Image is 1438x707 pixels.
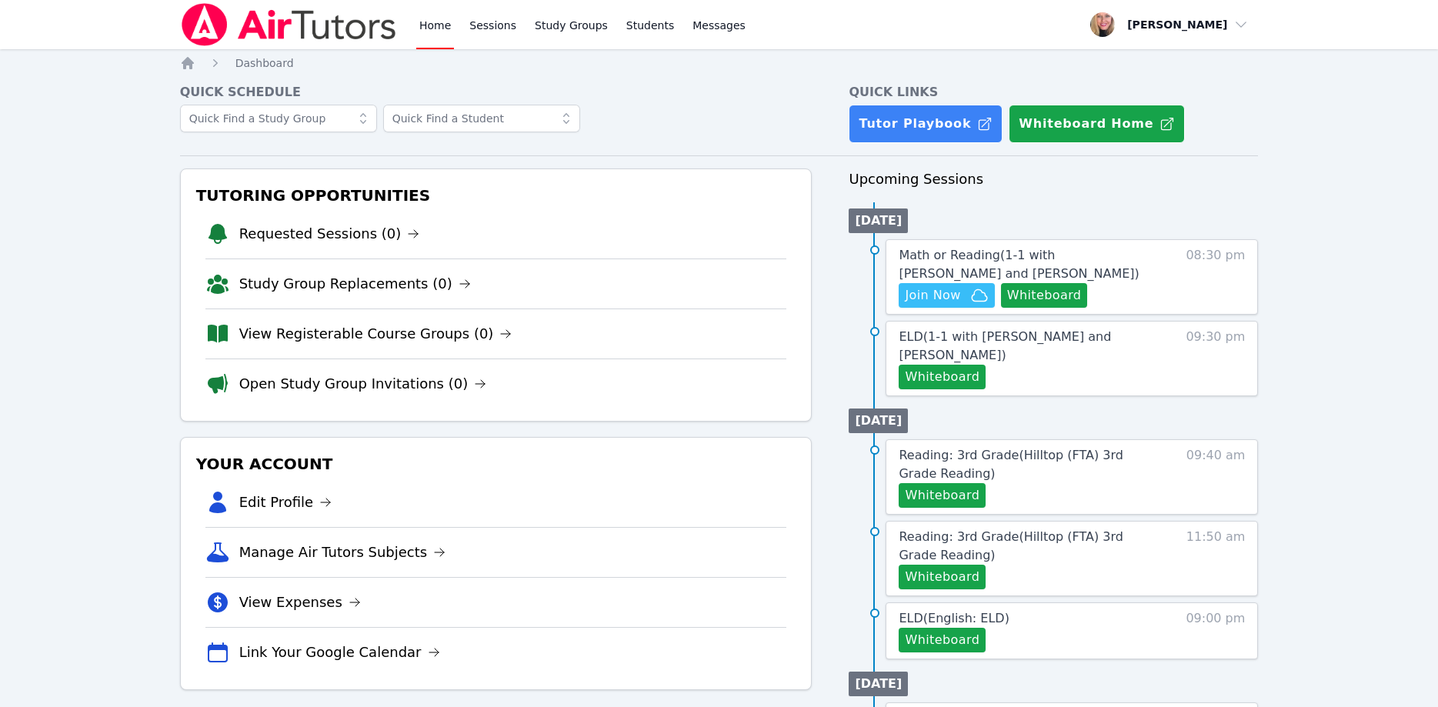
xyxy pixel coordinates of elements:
[899,248,1139,281] span: Math or Reading ( 1-1 with [PERSON_NAME] and [PERSON_NAME] )
[1009,105,1185,143] button: Whiteboard Home
[239,642,440,663] a: Link Your Google Calendar
[180,83,812,102] h4: Quick Schedule
[239,492,332,513] a: Edit Profile
[899,628,986,652] button: Whiteboard
[899,448,1123,481] span: Reading: 3rd Grade ( Hilltop (FTA) 3rd Grade Reading )
[1186,328,1245,389] span: 09:30 pm
[899,483,986,508] button: Whiteboard
[1186,446,1246,508] span: 09:40 am
[1001,283,1088,308] button: Whiteboard
[899,609,1009,628] a: ELD(English: ELD)
[849,83,1258,102] h4: Quick Links
[849,672,908,696] li: [DATE]
[239,223,420,245] a: Requested Sessions (0)
[180,55,1259,71] nav: Breadcrumb
[899,528,1158,565] a: Reading: 3rd Grade(Hilltop (FTA) 3rd Grade Reading)
[899,283,994,308] button: Join Now
[899,246,1158,283] a: Math or Reading(1-1 with [PERSON_NAME] and [PERSON_NAME])
[899,611,1009,625] span: ELD ( English: ELD )
[1186,246,1245,308] span: 08:30 pm
[849,168,1258,190] h3: Upcoming Sessions
[899,529,1123,562] span: Reading: 3rd Grade ( Hilltop (FTA) 3rd Grade Reading )
[849,105,1003,143] a: Tutor Playbook
[239,373,487,395] a: Open Study Group Invitations (0)
[849,409,908,433] li: [DATE]
[849,208,908,233] li: [DATE]
[239,592,361,613] a: View Expenses
[899,365,986,389] button: Whiteboard
[180,105,377,132] input: Quick Find a Study Group
[239,323,512,345] a: View Registerable Course Groups (0)
[383,105,580,132] input: Quick Find a Student
[235,57,294,69] span: Dashboard
[235,55,294,71] a: Dashboard
[905,286,960,305] span: Join Now
[239,273,471,295] a: Study Group Replacements (0)
[692,18,746,33] span: Messages
[899,329,1111,362] span: ELD ( 1-1 with [PERSON_NAME] and [PERSON_NAME] )
[899,565,986,589] button: Whiteboard
[193,450,799,478] h3: Your Account
[1186,609,1245,652] span: 09:00 pm
[899,328,1158,365] a: ELD(1-1 with [PERSON_NAME] and [PERSON_NAME])
[1186,528,1246,589] span: 11:50 am
[180,3,398,46] img: Air Tutors
[193,182,799,209] h3: Tutoring Opportunities
[899,446,1158,483] a: Reading: 3rd Grade(Hilltop (FTA) 3rd Grade Reading)
[239,542,446,563] a: Manage Air Tutors Subjects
